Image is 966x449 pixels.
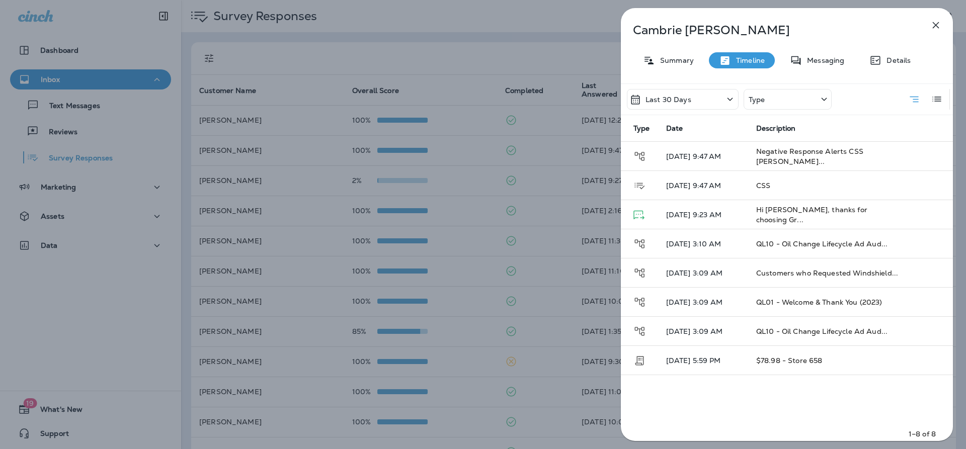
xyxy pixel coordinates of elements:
[907,146,925,166] button: Go to Journey
[927,89,947,109] button: Log View
[633,23,908,37] p: Cambrie [PERSON_NAME]
[666,182,740,190] p: [DATE] 9:47 AM
[925,262,945,283] button: Expand
[907,262,925,283] button: Go to Journey
[666,298,740,306] p: [DATE] 3:09 AM
[749,96,765,104] p: Type
[925,321,945,341] button: Expand
[756,181,770,190] span: CSS
[756,124,796,133] span: Description
[633,210,645,219] span: Text Message - Delivered
[666,269,740,277] p: [DATE] 3:09 AM
[756,327,888,336] span: QL10 - Oil Change Lifecycle Ad Aud...
[666,152,740,160] p: [DATE] 9:47 AM
[633,297,646,306] span: Journey
[907,233,925,254] button: Go to Journey
[925,292,945,312] button: Expand
[925,350,945,371] button: Expand
[756,239,888,248] span: QL10 - Oil Change Lifecycle Ad Aud...
[756,205,867,224] span: Hi [PERSON_NAME], thanks for choosing Gr...
[633,267,646,277] span: Journey
[907,321,925,341] button: Go to Journey
[904,89,924,110] button: Summary View
[646,96,691,104] p: Last 30 Days
[633,238,646,247] span: Journey
[925,146,945,166] button: Expand
[666,124,683,133] span: Date
[924,204,944,225] button: Expand
[633,180,646,189] span: Survey
[666,327,740,335] p: [DATE] 3:09 AM
[907,350,925,371] button: Go to Transaction
[731,56,765,64] p: Timeline
[909,429,936,439] p: 1–8 of 8
[633,355,646,364] span: Transaction
[925,233,945,254] button: Expand
[633,151,646,160] span: Journey
[756,147,863,166] span: Negative Response Alerts CSS [PERSON_NAME]...
[666,356,740,365] p: [DATE] 5:59 PM
[907,292,925,312] button: Go to Journey
[756,356,823,365] span: $78.98 - Store 658
[633,326,646,335] span: Journey
[633,124,650,133] span: Type
[666,240,740,248] p: [DATE] 3:10 AM
[756,298,882,307] span: QL01 - Welcome & Thank You (2023)
[881,56,911,64] p: Details
[666,211,740,219] p: [DATE] 9:23 AM
[924,175,944,196] button: Expand
[756,268,898,278] span: Customers who Requested Windshield...
[802,56,844,64] p: Messaging
[655,56,694,64] p: Summary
